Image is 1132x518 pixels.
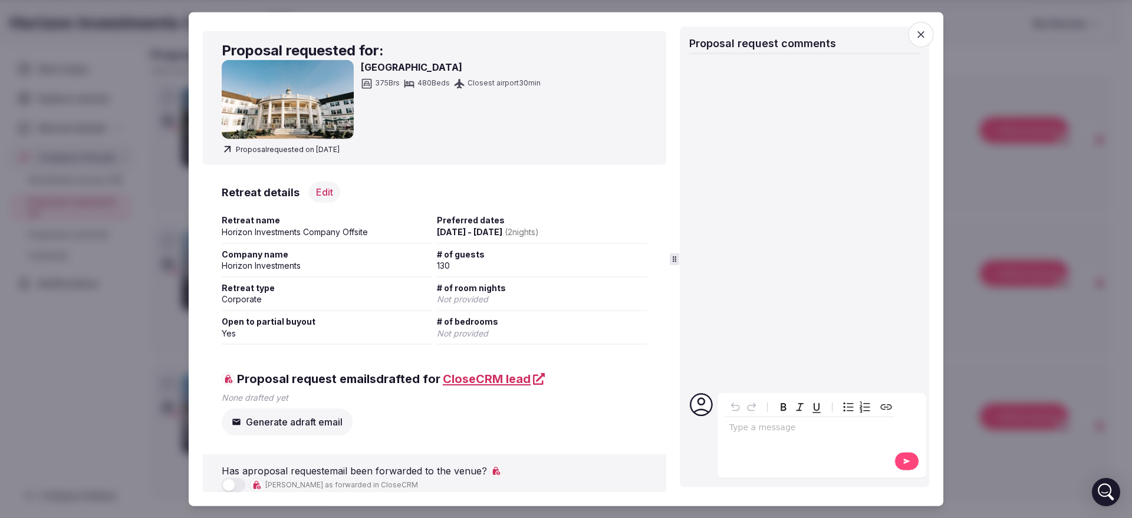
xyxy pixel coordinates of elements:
span: 375 Brs [375,78,400,88]
span: Preferred dates [437,215,647,226]
button: Bold [775,399,792,415]
button: Underline [808,399,825,415]
span: [PERSON_NAME] as forwarded in CloseCRM [265,480,418,490]
span: Company name [222,248,432,260]
button: Generate adraft email [222,408,353,435]
span: # of bedrooms [437,316,647,328]
p: None drafted yet [222,392,647,404]
span: 480 Beds [417,78,450,88]
span: [DATE] - [DATE] [437,227,539,237]
span: Not provided [437,328,488,338]
button: Create link [878,399,894,415]
button: Numbered list [857,399,873,415]
div: Corporate [222,293,432,305]
div: editable markdown [725,417,894,441]
span: Not provided [437,294,488,304]
button: Italic [792,399,808,415]
span: Retreat name [222,215,432,226]
span: Proposal request comments [689,37,836,49]
span: ( 2 night s ) [505,227,539,237]
img: Sagamore Resort [222,60,354,139]
div: Yes [222,327,432,339]
div: Horizon Investments Company Offsite [222,226,432,238]
a: CloseCRM lead [443,371,545,387]
span: Proposal requested on [DATE] [222,144,340,156]
span: Open to partial buyout [222,316,432,328]
div: 130 [437,260,647,272]
h2: Proposal requested for: [222,40,647,60]
span: # of room nights [437,282,647,293]
span: Proposal request emails drafted for [222,371,545,387]
button: Edit [309,182,340,203]
span: Retreat type [222,282,432,293]
span: Closest airport 30 min [468,78,541,88]
div: toggle group [840,399,873,415]
h3: Retreat details [222,185,300,200]
span: # of guests [437,248,647,260]
div: Horizon Investments [222,260,432,272]
h3: [GEOGRAPHIC_DATA] [361,60,541,74]
p: Has a proposal request email been forwarded to the venue? [222,464,487,478]
button: Bulleted list [840,399,857,415]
